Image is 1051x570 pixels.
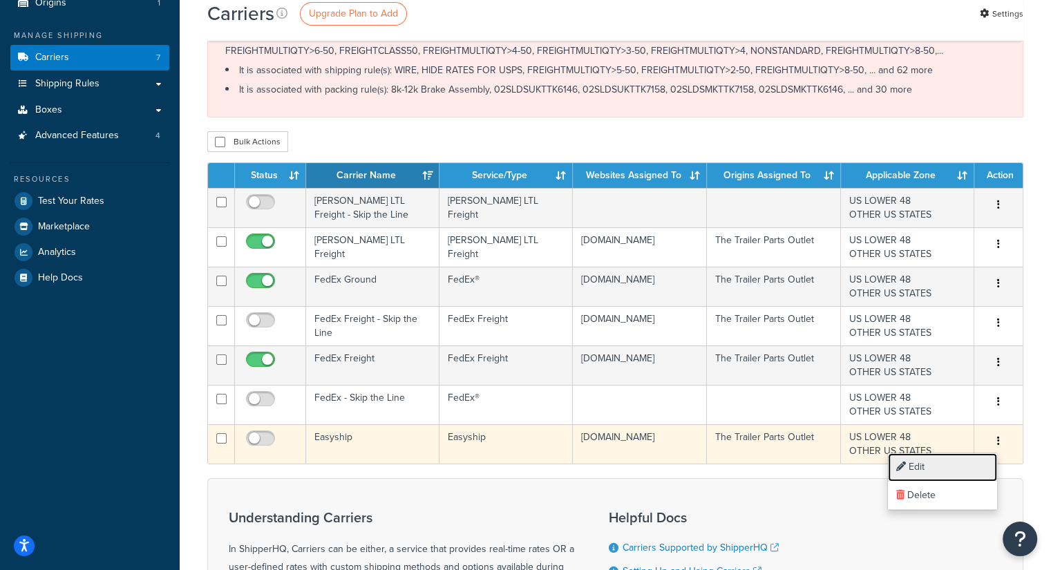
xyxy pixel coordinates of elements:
[841,188,974,227] td: US LOWER 48 OTHER US STATES
[229,510,574,525] h3: Understanding Carriers
[10,71,169,97] a: Shipping Rules
[306,385,439,424] td: FedEx - Skip the Line
[10,45,169,70] li: Carriers
[35,78,100,90] span: Shipping Rules
[300,2,407,26] a: Upgrade Plan to Add
[10,189,169,213] a: Test Your Rates
[439,345,573,385] td: FedEx Freight
[573,424,707,464] td: [DOMAIN_NAME]
[235,163,306,188] th: Status: activate to sort column ascending
[38,247,76,258] span: Analytics
[309,6,398,21] span: Upgrade Plan to Add
[306,267,439,306] td: FedEx Ground
[439,306,573,345] td: FedEx Freight
[707,424,841,464] td: The Trailer Parts Outlet
[573,227,707,267] td: [DOMAIN_NAME]
[10,240,169,265] a: Analytics
[609,510,789,525] h3: Helpful Docs
[707,267,841,306] td: The Trailer Parts Outlet
[623,540,779,555] a: Carriers Supported by ShipperHQ
[841,345,974,385] td: US LOWER 48 OTHER US STATES
[35,104,62,116] span: Boxes
[10,30,169,41] div: Manage Shipping
[10,97,169,123] a: Boxes
[573,267,707,306] td: [DOMAIN_NAME]
[888,453,997,482] a: Edit
[306,424,439,464] td: Easyship
[225,61,1005,80] li: It is associated with shipping rule(s): WIRE, HIDE RATES FOR USPS, FREIGHTMULTIQTY>5-50, FREIGHTM...
[306,345,439,385] td: FedEx Freight
[10,45,169,70] a: Carriers 7
[38,272,83,284] span: Help Docs
[1003,522,1037,556] button: Open Resource Center
[35,130,119,142] span: Advanced Features
[35,52,69,64] span: Carriers
[573,306,707,345] td: [DOMAIN_NAME]
[707,163,841,188] th: Origins Assigned To: activate to sort column ascending
[573,163,707,188] th: Websites Assigned To: activate to sort column ascending
[707,227,841,267] td: The Trailer Parts Outlet
[155,130,160,142] span: 4
[207,131,288,152] button: Bulk Actions
[888,482,997,510] a: Delete
[10,123,169,149] a: Advanced Features 4
[306,163,439,188] th: Carrier Name: activate to sort column ascending
[38,221,90,233] span: Marketplace
[439,188,573,227] td: [PERSON_NAME] LTL Freight
[225,80,1005,99] li: It is associated with packing rule(s): 8k-12k Brake Assembly, 02SLDSUKTTK6146, 02SLDSUKTTK7158, 0...
[306,188,439,227] td: [PERSON_NAME] LTL Freight - Skip the Line
[974,163,1023,188] th: Action
[980,4,1023,23] a: Settings
[439,424,573,464] td: Easyship
[439,385,573,424] td: FedEx®
[573,345,707,385] td: [DOMAIN_NAME]
[156,52,160,64] span: 7
[10,214,169,239] a: Marketplace
[306,227,439,267] td: [PERSON_NAME] LTL Freight
[841,306,974,345] td: US LOWER 48 OTHER US STATES
[841,163,974,188] th: Applicable Zone: activate to sort column ascending
[439,227,573,267] td: [PERSON_NAME] LTL Freight
[38,196,104,207] span: Test Your Rates
[841,267,974,306] td: US LOWER 48 OTHER US STATES
[841,227,974,267] td: US LOWER 48 OTHER US STATES
[707,306,841,345] td: The Trailer Parts Outlet
[439,267,573,306] td: FedEx®
[439,163,573,188] th: Service/Type: activate to sort column ascending
[10,265,169,290] a: Help Docs
[10,123,169,149] li: Advanced Features
[841,385,974,424] td: US LOWER 48 OTHER US STATES
[306,306,439,345] td: FedEx Freight - Skip the Line
[841,424,974,464] td: US LOWER 48 OTHER US STATES
[10,173,169,185] div: Resources
[707,345,841,385] td: The Trailer Parts Outlet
